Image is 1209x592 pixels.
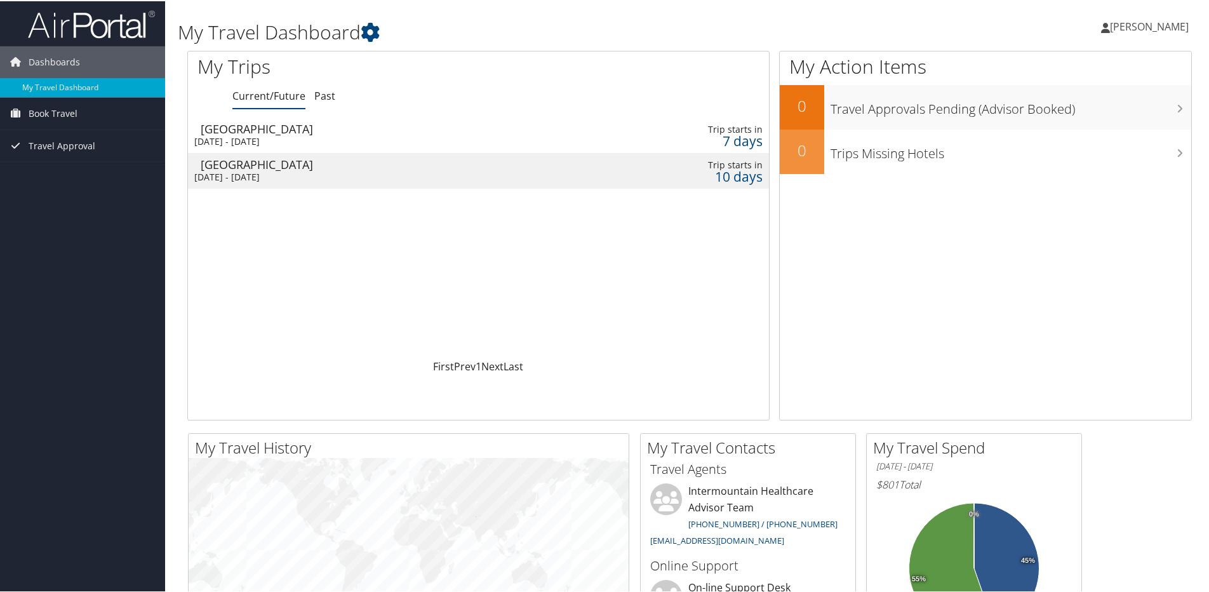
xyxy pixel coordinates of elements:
[314,88,335,102] a: Past
[831,93,1191,117] h3: Travel Approvals Pending (Advisor Booked)
[194,170,561,182] div: [DATE] - [DATE]
[644,482,852,550] li: Intermountain Healthcare Advisor Team
[195,436,629,457] h2: My Travel History
[1101,6,1201,44] a: [PERSON_NAME]
[637,170,763,181] div: 10 days
[780,94,824,116] h2: 0
[232,88,305,102] a: Current/Future
[876,476,899,490] span: $801
[637,123,763,134] div: Trip starts in
[650,556,846,574] h3: Online Support
[201,158,567,169] div: [GEOGRAPHIC_DATA]
[504,358,523,372] a: Last
[650,459,846,477] h3: Travel Agents
[647,436,855,457] h2: My Travel Contacts
[780,138,824,160] h2: 0
[29,45,80,77] span: Dashboards
[29,97,77,128] span: Book Travel
[831,137,1191,161] h3: Trips Missing Hotels
[1021,556,1035,563] tspan: 45%
[688,517,838,528] a: [PHONE_NUMBER] / [PHONE_NUMBER]
[1110,18,1189,32] span: [PERSON_NAME]
[637,158,763,170] div: Trip starts in
[194,135,561,146] div: [DATE] - [DATE]
[876,459,1072,471] h6: [DATE] - [DATE]
[637,134,763,145] div: 7 days
[201,122,567,133] div: [GEOGRAPHIC_DATA]
[197,52,518,79] h1: My Trips
[780,84,1191,128] a: 0Travel Approvals Pending (Advisor Booked)
[969,509,979,517] tspan: 0%
[650,534,784,545] a: [EMAIL_ADDRESS][DOMAIN_NAME]
[476,358,481,372] a: 1
[873,436,1081,457] h2: My Travel Spend
[876,476,1072,490] h6: Total
[28,8,155,38] img: airportal-logo.png
[454,358,476,372] a: Prev
[433,358,454,372] a: First
[912,574,926,582] tspan: 55%
[780,52,1191,79] h1: My Action Items
[178,18,860,44] h1: My Travel Dashboard
[780,128,1191,173] a: 0Trips Missing Hotels
[29,129,95,161] span: Travel Approval
[481,358,504,372] a: Next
